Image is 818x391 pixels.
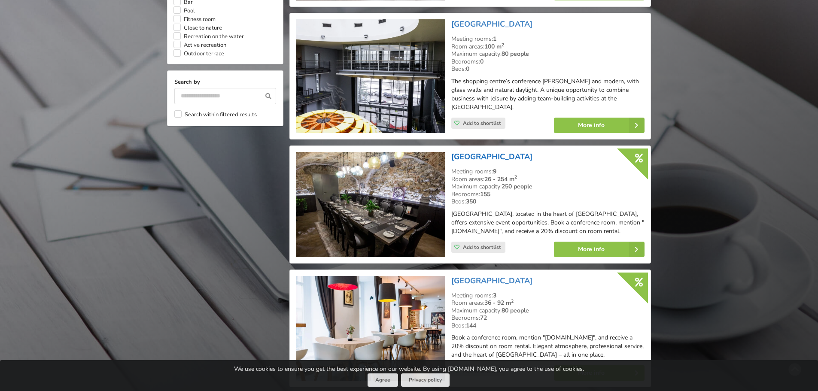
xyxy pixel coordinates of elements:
[451,276,532,286] a: [GEOGRAPHIC_DATA]
[451,299,645,307] div: Room areas:
[173,15,216,24] label: Fitness room
[296,152,445,257] img: Hotel | Riga | Pullman Riga Old Town Hotel
[493,167,496,176] strong: 9
[451,43,645,51] div: Room areas:
[511,298,514,304] sup: 2
[466,197,476,206] strong: 350
[480,314,487,322] strong: 72
[466,321,476,330] strong: 144
[451,65,645,73] div: Beds:
[451,198,645,206] div: Beds:
[451,58,645,66] div: Bedrooms:
[296,19,445,133] img: Conference room | Riga | Bolero Shopping Centre
[451,168,645,176] div: Meeting rooms:
[451,322,645,330] div: Beds:
[484,42,504,51] strong: 100 m
[451,50,645,58] div: Maximum capacity:
[368,373,398,387] button: Agree
[451,307,645,315] div: Maximum capacity:
[502,50,529,58] strong: 80 people
[173,32,244,41] label: Recreation on the water
[451,77,645,112] p: The shopping centre’s conference [PERSON_NAME] and modern, with glass walls and natural daylight....
[451,19,532,29] a: [GEOGRAPHIC_DATA]
[451,176,645,183] div: Room areas:
[502,306,529,315] strong: 80 people
[451,210,645,236] p: [GEOGRAPHIC_DATA], located in the heart of [GEOGRAPHIC_DATA], offers extensive event opportunitie...
[484,175,517,183] strong: 26 - 254 m
[514,174,517,180] sup: 2
[451,292,645,300] div: Meeting rooms:
[480,190,490,198] strong: 155
[173,49,224,58] label: Outdoor terrace
[502,182,532,191] strong: 250 people
[554,118,645,133] a: More info
[173,41,226,49] label: Active recreation
[451,35,645,43] div: Meeting rooms:
[493,35,496,43] strong: 1
[451,152,532,162] a: [GEOGRAPHIC_DATA]
[451,183,645,191] div: Maximum capacity:
[174,78,276,86] label: Search by
[451,314,645,322] div: Bedrooms:
[466,65,469,73] strong: 0
[451,191,645,198] div: Bedrooms:
[480,58,484,66] strong: 0
[484,299,514,307] strong: 36 - 92 m
[174,110,257,119] label: Search within filtered results
[401,373,450,387] a: Privacy policy
[502,42,504,48] sup: 2
[173,6,195,15] label: Pool
[493,291,496,300] strong: 3
[463,244,501,251] span: Add to shortlist
[296,276,445,381] img: Hotel | Riga | Hestia Hotel Draugi
[451,333,645,359] p: Book a conference room, mention "[DOMAIN_NAME]", and receive a 20% discount on room rental. Elega...
[554,242,645,257] a: More info
[173,24,222,32] label: Close to nature
[463,120,501,127] span: Add to shortlist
